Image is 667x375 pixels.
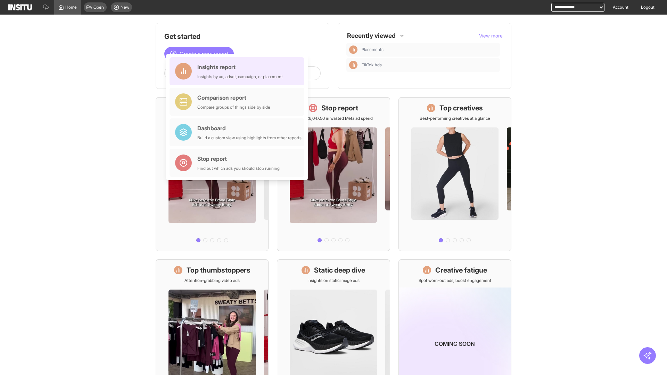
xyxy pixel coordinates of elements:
p: Insights on static image ads [307,278,360,283]
div: Compare groups of things side by side [197,105,270,110]
span: Home [65,5,77,10]
h1: Stop report [321,103,358,113]
span: View more [479,33,503,39]
span: New [121,5,129,10]
h1: Top creatives [439,103,483,113]
img: Logo [8,4,32,10]
a: What's live nowSee all active ads instantly [156,97,269,251]
h1: Static deep dive [314,265,365,275]
span: Open [93,5,104,10]
div: Stop report [197,155,280,163]
h1: Get started [164,32,321,41]
div: Insights [349,61,357,69]
h1: Top thumbstoppers [187,265,250,275]
div: Insights [349,45,357,54]
span: Placements [362,47,384,52]
div: Build a custom view using highlights from other reports [197,135,302,141]
span: TikTok Ads [362,62,382,68]
div: Insights report [197,63,283,71]
div: Insights by ad, adset, campaign, or placement [197,74,283,80]
a: Top creativesBest-performing creatives at a glance [398,97,511,251]
p: Attention-grabbing video ads [184,278,240,283]
div: Find out which ads you should stop running [197,166,280,171]
span: Create a new report [180,50,228,58]
button: View more [479,32,503,39]
a: Stop reportSave £26,047.50 in wasted Meta ad spend [277,97,390,251]
p: Best-performing creatives at a glance [420,116,490,121]
span: Placements [362,47,497,52]
button: Create a new report [164,47,234,61]
p: Save £26,047.50 in wasted Meta ad spend [294,116,373,121]
span: TikTok Ads [362,62,497,68]
div: Dashboard [197,124,302,132]
div: Comparison report [197,93,270,102]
